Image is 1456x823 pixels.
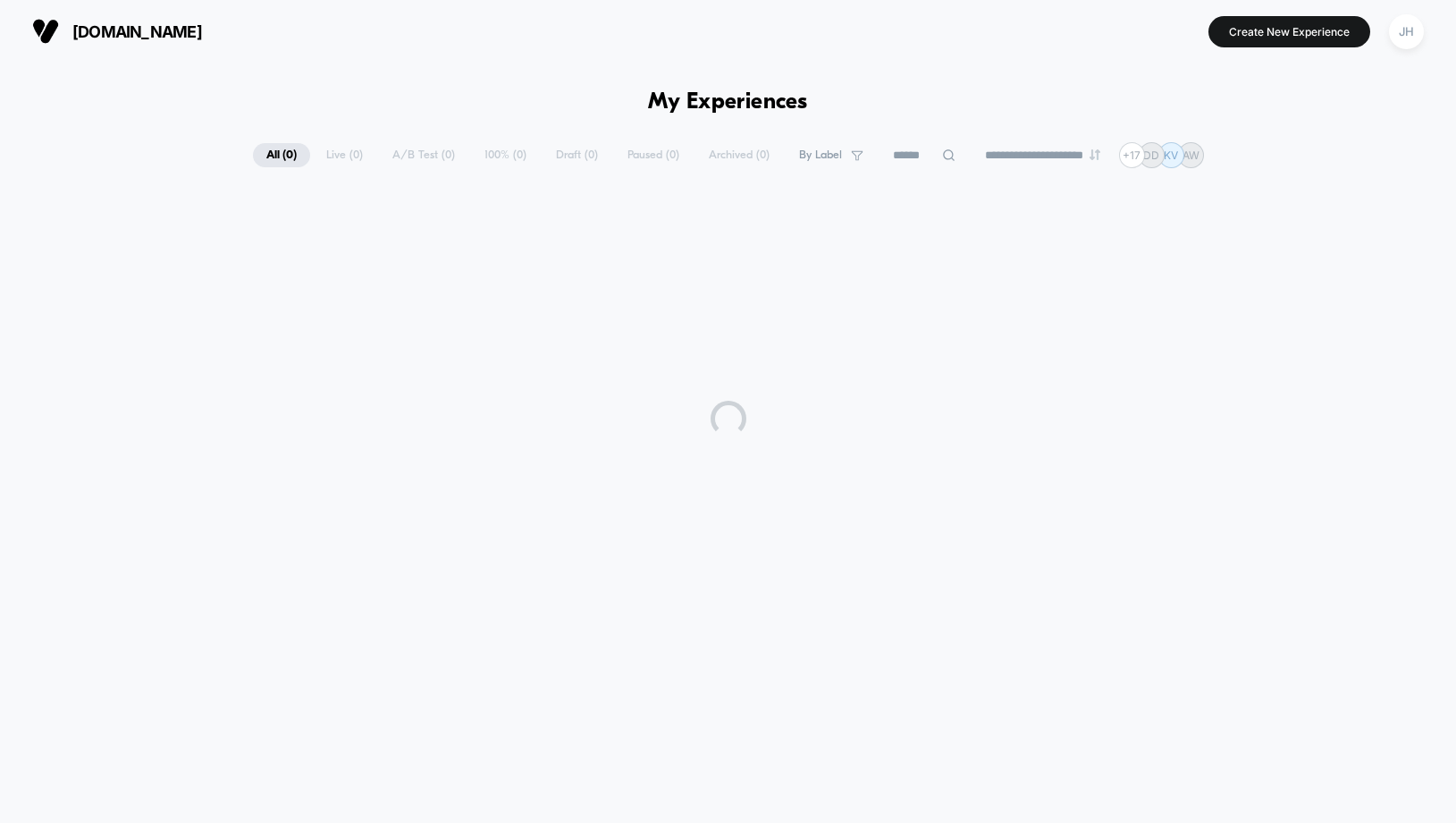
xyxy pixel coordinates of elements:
[648,89,808,115] h1: My Experiences
[1164,148,1178,162] p: KV
[32,18,59,45] img: Visually logo
[799,148,842,162] span: By Label
[1119,142,1145,168] div: + 17
[72,22,202,41] span: [DOMAIN_NAME]
[1389,14,1424,49] div: JH
[1143,148,1159,162] p: DD
[1384,13,1429,50] button: JH
[253,143,310,167] span: All ( 0 )
[1182,148,1199,162] p: AW
[1208,16,1370,47] button: Create New Experience
[1090,149,1100,160] img: end
[27,17,207,46] button: [DOMAIN_NAME]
